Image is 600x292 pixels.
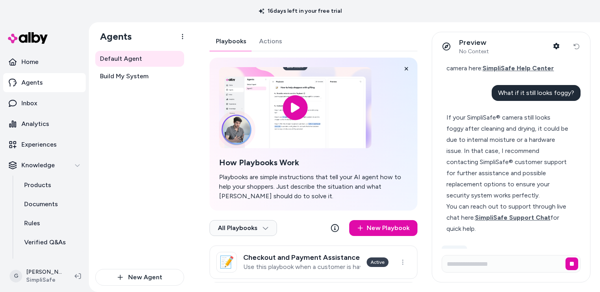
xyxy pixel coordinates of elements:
[5,263,68,289] button: G[PERSON_NAME]SimpliSafe
[243,253,360,261] h3: Checkout and Payment Assistance
[24,180,51,190] p: Products
[21,57,38,67] p: Home
[21,140,57,149] p: Experiences
[94,31,132,43] h1: Agents
[26,268,62,276] p: [PERSON_NAME]
[21,119,49,129] p: Analytics
[95,269,184,286] button: New Agent
[459,38,489,47] p: Preview
[219,158,408,168] h2: How Playbooks Work
[21,99,37,108] p: Inbox
[16,214,86,233] a: Rules
[210,246,417,279] a: 📝Checkout and Payment AssistanceUse this playbook when a customer is having trouble completing th...
[8,32,48,44] img: alby Logo
[498,89,574,97] span: What if it still looks foggy?
[218,224,269,232] span: All Playbooks
[100,54,142,64] span: Default Agent
[483,64,554,72] span: SimpliSafe Help Center
[100,72,148,81] span: Build My System
[3,52,86,72] a: Home
[24,257,48,266] p: Reviews
[475,214,550,221] span: SimpliSafe Support Chat
[16,252,86,271] a: Reviews
[216,252,237,273] div: 📝
[24,219,40,228] p: Rules
[16,233,86,252] a: Verified Q&As
[95,51,184,67] a: Default Agent
[16,195,86,214] a: Documents
[243,263,360,271] p: Use this playbook when a customer is having trouble completing the checkout process to purchase t...
[3,94,86,113] a: Inbox
[26,276,62,284] span: SimpliSafe
[3,114,86,133] a: Analytics
[3,73,86,92] a: Agents
[442,255,581,273] input: Write your prompt here
[446,112,569,201] div: If your SimpliSafe® camera still looks foggy after cleaning and drying, it could be due to intern...
[349,220,417,236] a: New Playbook
[210,220,277,236] button: All Playbooks
[3,135,86,154] a: Experiences
[219,172,408,201] p: Playbooks are simple instructions that tell your AI agent how to help your shoppers. Just describ...
[10,270,22,282] span: G
[21,161,55,170] p: Knowledge
[24,199,58,209] p: Documents
[253,32,288,51] button: Actions
[3,156,86,175] button: Knowledge
[210,32,253,51] button: Playbooks
[367,257,388,267] div: Active
[24,238,66,247] p: Verified Q&As
[459,48,489,55] span: No Context
[16,176,86,195] a: Products
[254,7,346,15] p: 16 days left in your free trial
[21,78,43,87] p: Agents
[95,68,184,84] a: Build My System
[446,201,569,234] div: You can reach out to support through live chat here: for quick help.
[565,257,578,270] button: Stop generating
